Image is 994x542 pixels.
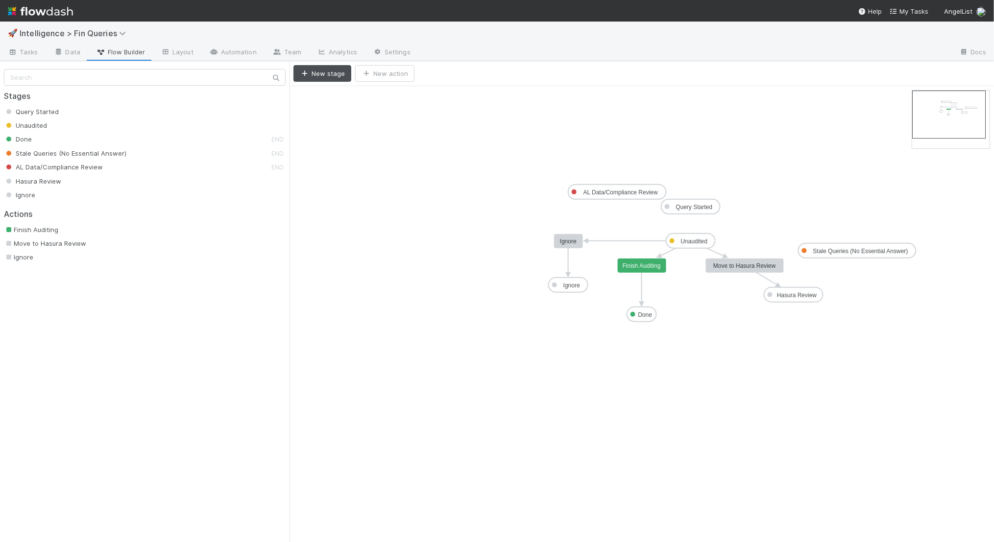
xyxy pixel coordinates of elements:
[560,238,577,245] text: Ignore
[623,262,661,269] text: Finish Auditing
[46,45,88,61] a: Data
[976,7,986,17] img: avatar_f32b584b-9fa7-42e4-bca2-ac5b6bf32423.png
[365,45,418,61] a: Settings
[201,45,265,61] a: Automation
[265,45,309,61] a: Team
[4,92,286,101] h2: Stages
[271,150,284,157] small: END
[271,164,284,171] small: END
[271,136,284,143] small: END
[4,163,103,171] span: AL Data/Compliance Review
[4,239,86,247] span: Move to Hasura Review
[777,292,817,299] text: Hasura Review
[20,28,131,38] span: Intelligence > Fin Queries
[890,6,928,16] a: My Tasks
[638,311,653,318] text: Done
[4,177,61,185] span: Hasura Review
[8,47,38,57] span: Tasks
[309,45,365,61] a: Analytics
[563,282,580,289] text: Ignore
[293,65,351,82] button: New stage
[951,45,994,61] a: Docs
[355,65,414,82] button: New action
[4,191,35,199] span: Ignore
[676,204,713,211] text: Query Started
[890,7,928,15] span: My Tasks
[8,29,18,37] span: 🚀
[4,121,47,129] span: Unaudited
[583,189,658,196] text: AL Data/Compliance Review
[4,69,286,86] input: Search
[4,226,58,234] span: Finish Auditing
[944,7,972,15] span: AngelList
[4,108,59,116] span: Query Started
[4,149,126,157] span: Stale Queries (No Essential Answer)
[813,248,908,255] text: Stale Queries (No Essential Answer)
[153,45,201,61] a: Layout
[8,3,73,20] img: logo-inverted-e16ddd16eac7371096b0.svg
[4,253,33,261] span: Ignore
[4,135,32,143] span: Done
[858,6,882,16] div: Help
[88,45,153,61] a: Flow Builder
[4,210,286,219] h2: Actions
[681,238,708,245] text: Unaudited
[713,262,776,269] text: Move to Hasura Review
[96,47,145,57] span: Flow Builder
